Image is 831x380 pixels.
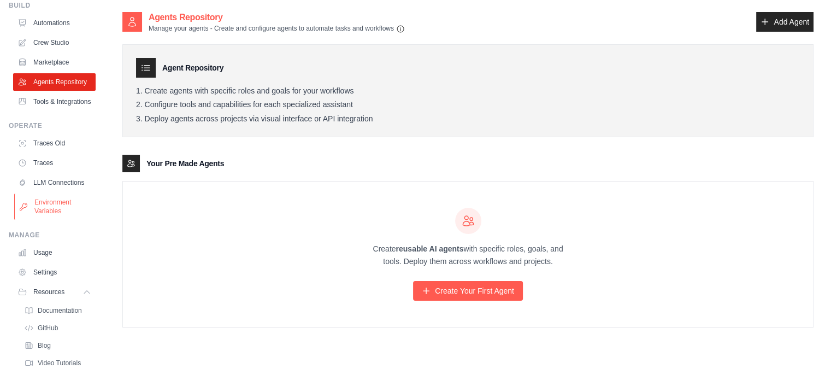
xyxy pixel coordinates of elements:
p: Create with specific roles, goals, and tools. Deploy them across workflows and projects. [363,243,573,268]
span: Video Tutorials [38,359,81,367]
li: Create agents with specific roles and goals for your workflows [136,86,800,96]
a: LLM Connections [13,174,96,191]
a: Marketplace [13,54,96,71]
a: Create Your First Agent [413,281,523,301]
span: Resources [33,288,64,296]
a: Usage [13,244,96,261]
div: Manage [9,231,96,239]
a: Crew Studio [13,34,96,51]
a: Environment Variables [14,194,97,220]
a: Traces Old [13,135,96,152]
h3: Agent Repository [162,62,223,73]
h2: Agents Repository [149,11,405,24]
a: Blog [20,338,96,353]
a: Agents Repository [13,73,96,91]
p: Manage your agents - Create and configure agents to automate tasks and workflows [149,24,405,33]
a: Traces [13,154,96,172]
a: Documentation [20,303,96,318]
span: Blog [38,341,51,350]
a: Settings [13,264,96,281]
h3: Your Pre Made Agents [146,158,224,169]
div: Operate [9,121,96,130]
span: GitHub [38,324,58,332]
strong: reusable AI agents [396,244,463,253]
a: Tools & Integrations [13,93,96,110]
li: Configure tools and capabilities for each specialized assistant [136,100,800,110]
a: Automations [13,14,96,32]
div: Build [9,1,96,10]
li: Deploy agents across projects via visual interface or API integration [136,114,800,124]
span: Documentation [38,306,82,315]
a: GitHub [20,320,96,336]
a: Video Tutorials [20,355,96,371]
a: Add Agent [756,12,814,32]
button: Resources [13,283,96,301]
